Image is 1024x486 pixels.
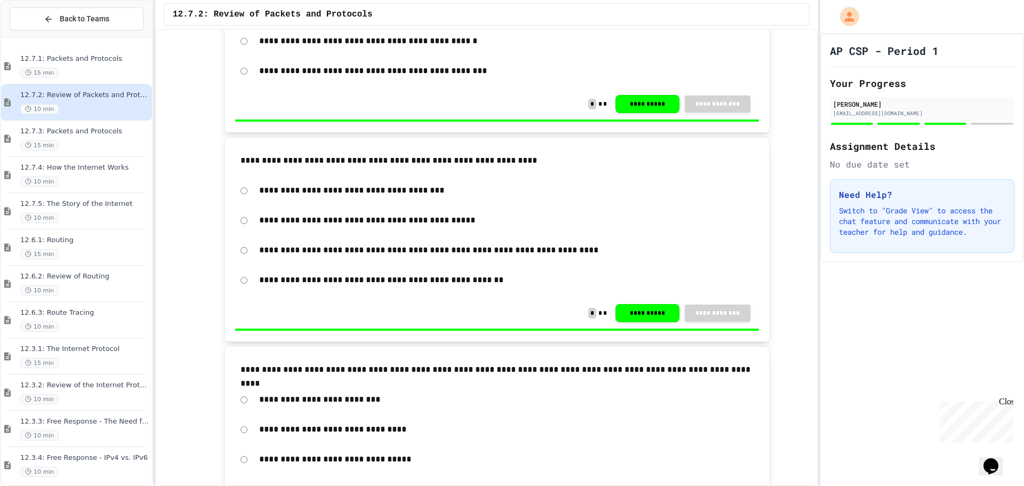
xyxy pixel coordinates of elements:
[20,467,59,477] span: 10 min
[833,109,1011,117] div: [EMAIL_ADDRESS][DOMAIN_NAME]
[20,308,150,317] span: 12.6.3: Route Tracing
[20,104,59,114] span: 10 min
[20,177,59,187] span: 10 min
[829,4,862,29] div: My Account
[839,205,1005,237] p: Switch to "Grade View" to access the chat feature and communicate with your teacher for help and ...
[830,76,1014,91] h2: Your Progress
[60,13,109,25] span: Back to Teams
[20,91,150,100] span: 12.7.2: Review of Packets and Protocols
[20,236,150,245] span: 12.6.1: Routing
[20,358,59,368] span: 15 min
[20,381,150,390] span: 12.3.2: Review of the Internet Protocol
[20,322,59,332] span: 10 min
[830,139,1014,154] h2: Assignment Details
[20,213,59,223] span: 10 min
[20,272,150,281] span: 12.6.2: Review of Routing
[20,285,59,296] span: 10 min
[20,431,59,441] span: 10 min
[830,158,1014,171] div: No due date set
[20,163,150,172] span: 12.7.4: How the Internet Works
[830,43,939,58] h1: AP CSP - Period 1
[833,99,1011,109] div: [PERSON_NAME]
[20,68,59,78] span: 15 min
[979,443,1013,475] iframe: chat widget
[4,4,74,68] div: Chat with us now!Close
[20,54,150,63] span: 12.7.1: Packets and Protocols
[839,188,1005,201] h3: Need Help?
[20,417,150,426] span: 12.3.3: Free Response - The Need for IP
[935,397,1013,442] iframe: chat widget
[173,8,372,21] span: 12.7.2: Review of Packets and Protocols
[20,140,59,150] span: 15 min
[20,394,59,404] span: 10 min
[20,345,150,354] span: 12.3.1: The Internet Protocol
[20,249,59,259] span: 15 min
[20,200,150,209] span: 12.7.5: The Story of the Internet
[20,453,150,463] span: 12.3.4: Free Response - IPv4 vs. IPv6
[20,127,150,136] span: 12.7.3: Packets and Protocols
